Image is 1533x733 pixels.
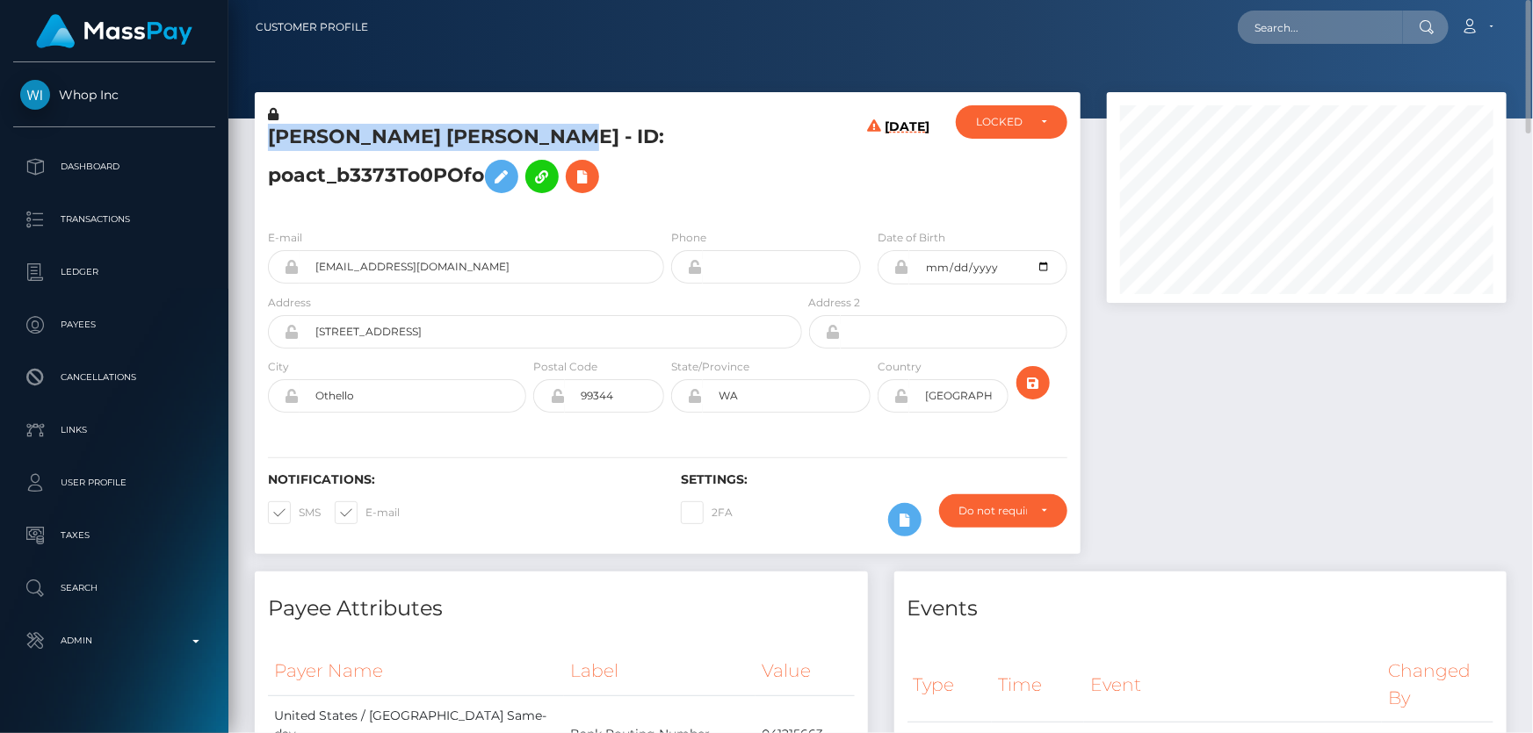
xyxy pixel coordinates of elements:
p: Dashboard [20,154,208,180]
p: Transactions [20,206,208,233]
h6: Notifications: [268,472,654,487]
th: Event [1084,647,1382,722]
a: Admin [13,619,215,663]
span: Whop Inc [13,87,215,103]
th: Type [908,647,993,722]
img: MassPay Logo [36,14,192,48]
a: Transactions [13,198,215,241]
a: Taxes [13,514,215,557]
th: Changed By [1382,647,1493,722]
h6: Settings: [681,472,1067,487]
h4: Events [908,593,1494,624]
label: Postal Code [533,359,597,375]
a: Payees [13,303,215,347]
a: Dashboard [13,145,215,189]
label: City [268,359,289,375]
label: SMS [268,501,321,524]
label: Address [268,295,311,311]
h5: [PERSON_NAME] [PERSON_NAME] - ID: poact_b3373To0POfo [268,124,792,202]
th: Value [756,647,854,695]
label: State/Province [671,359,749,375]
p: User Profile [20,470,208,496]
button: LOCKED [956,105,1067,139]
th: Payer Name [268,647,564,695]
label: E-mail [335,501,400,524]
h4: Payee Attributes [268,593,855,624]
label: Country [878,359,922,375]
th: Time [992,647,1084,722]
th: Label [564,647,756,695]
a: Ledger [13,250,215,294]
button: Do not require [939,494,1067,528]
h6: [DATE] [885,119,929,208]
a: Search [13,566,215,610]
a: Links [13,408,215,452]
a: Customer Profile [256,9,368,46]
p: Admin [20,628,208,654]
p: Links [20,417,208,443]
input: Search... [1238,11,1403,44]
p: Ledger [20,259,208,285]
a: Cancellations [13,356,215,399]
img: Whop Inc [20,80,50,110]
a: User Profile [13,461,215,505]
p: Payees [20,312,208,338]
div: Do not require [959,504,1027,518]
div: LOCKED [976,115,1027,129]
p: Taxes [20,522,208,549]
p: Search [20,575,208,601]
label: Address 2 [809,295,861,311]
label: 2FA [681,501,733,524]
p: Cancellations [20,364,208,391]
label: Phone [671,230,706,246]
label: E-mail [268,230,302,246]
label: Date of Birth [878,230,945,246]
